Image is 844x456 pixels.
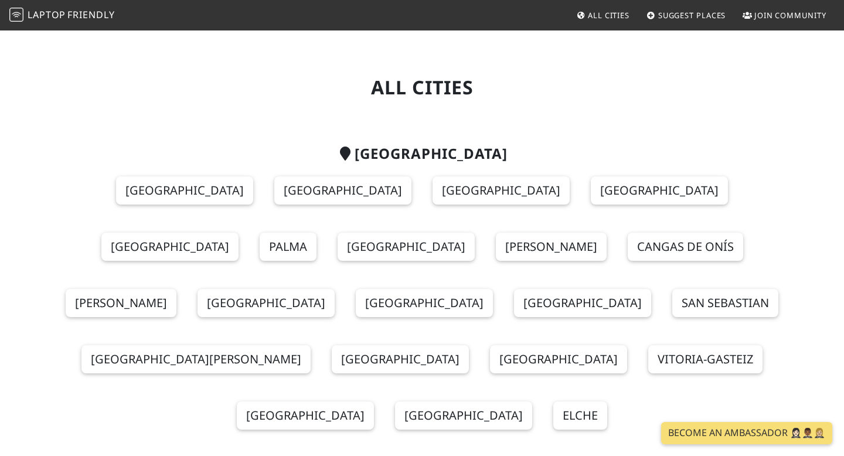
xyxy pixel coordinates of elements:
[9,8,23,22] img: LaptopFriendly
[67,8,114,21] span: Friendly
[648,345,763,373] a: Vitoria-Gasteiz
[514,289,651,317] a: [GEOGRAPHIC_DATA]
[42,76,802,98] h1: All Cities
[496,233,607,261] a: [PERSON_NAME]
[754,10,826,21] span: Join Community
[9,5,115,26] a: LaptopFriendly LaptopFriendly
[588,10,629,21] span: All Cities
[274,176,411,205] a: [GEOGRAPHIC_DATA]
[738,5,831,26] a: Join Community
[332,345,469,373] a: [GEOGRAPHIC_DATA]
[338,233,475,261] a: [GEOGRAPHIC_DATA]
[591,176,728,205] a: [GEOGRAPHIC_DATA]
[395,401,532,430] a: [GEOGRAPHIC_DATA]
[433,176,570,205] a: [GEOGRAPHIC_DATA]
[42,145,802,162] h2: [GEOGRAPHIC_DATA]
[81,345,311,373] a: [GEOGRAPHIC_DATA][PERSON_NAME]
[28,8,66,21] span: Laptop
[642,5,731,26] a: Suggest Places
[101,233,239,261] a: [GEOGRAPHIC_DATA]
[490,345,627,373] a: [GEOGRAPHIC_DATA]
[661,422,832,444] a: Become an Ambassador 🤵🏻‍♀️🤵🏾‍♂️🤵🏼‍♀️
[553,401,607,430] a: Elche
[571,5,634,26] a: All Cities
[260,233,316,261] a: Palma
[356,289,493,317] a: [GEOGRAPHIC_DATA]
[672,289,778,317] a: San Sebastian
[116,176,253,205] a: [GEOGRAPHIC_DATA]
[658,10,726,21] span: Suggest Places
[628,233,743,261] a: Cangas de Onís
[66,289,176,317] a: [PERSON_NAME]
[237,401,374,430] a: [GEOGRAPHIC_DATA]
[198,289,335,317] a: [GEOGRAPHIC_DATA]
